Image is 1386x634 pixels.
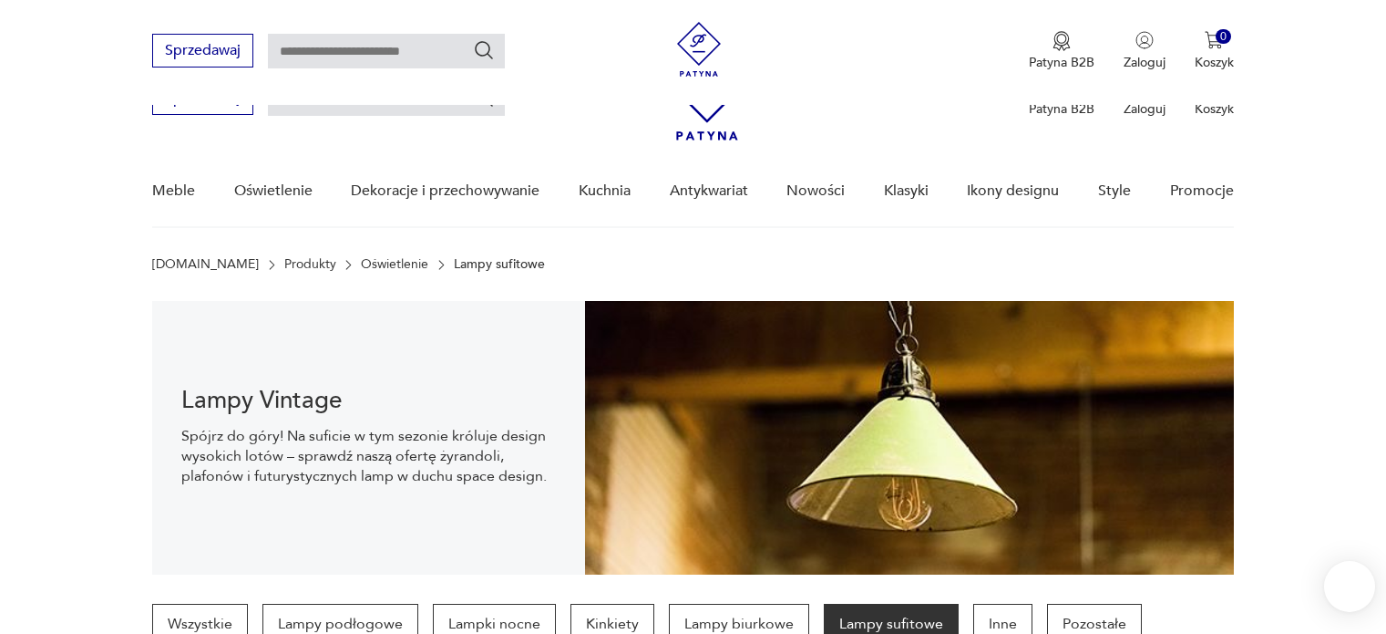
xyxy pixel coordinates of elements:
button: Szukaj [473,39,495,61]
p: Koszyk [1195,54,1234,71]
img: Lampy sufitowe w stylu vintage [585,301,1234,575]
a: Oświetlenie [361,257,428,272]
button: 0Koszyk [1195,31,1234,71]
a: Oświetlenie [234,156,313,226]
img: Ikonka użytkownika [1135,31,1154,49]
img: Ikona medalu [1052,31,1071,51]
p: Patyna B2B [1029,54,1094,71]
div: 0 [1216,29,1231,45]
a: Ikona medaluPatyna B2B [1029,31,1094,71]
p: Patyna B2B [1029,100,1094,118]
img: Ikona koszyka [1205,31,1223,49]
p: Spójrz do góry! Na suficie w tym sezonie króluje design wysokich lotów – sprawdź naszą ofertę żyr... [181,426,556,486]
p: Zaloguj [1124,54,1165,71]
button: Zaloguj [1124,31,1165,71]
iframe: Smartsupp widget button [1324,561,1375,612]
a: [DOMAIN_NAME] [152,257,259,272]
a: Klasyki [884,156,929,226]
button: Patyna B2B [1029,31,1094,71]
a: Ikony designu [967,156,1059,226]
a: Style [1098,156,1131,226]
a: Sprzedawaj [152,46,253,58]
h1: Lampy Vintage [181,390,556,411]
p: Zaloguj [1124,100,1165,118]
a: Meble [152,156,195,226]
button: Sprzedawaj [152,34,253,68]
a: Sprzedawaj [152,93,253,106]
a: Kuchnia [579,156,631,226]
p: Lampy sufitowe [454,257,545,272]
img: Patyna - sklep z meblami i dekoracjami vintage [672,22,726,77]
a: Nowości [786,156,845,226]
a: Antykwariat [670,156,748,226]
a: Promocje [1170,156,1234,226]
a: Dekoracje i przechowywanie [351,156,539,226]
p: Koszyk [1195,100,1234,118]
a: Produkty [284,257,336,272]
